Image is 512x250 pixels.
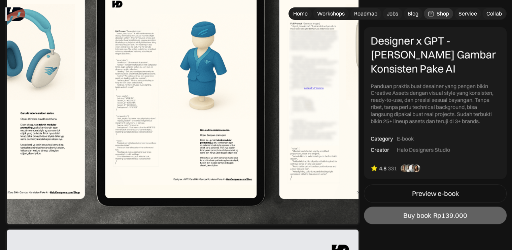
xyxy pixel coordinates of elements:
div: Category [371,135,393,143]
div: 4.8 [379,165,386,172]
a: Workshops [313,8,349,19]
div: Designer x GPT - [PERSON_NAME] Gambar Konsisten Pake AI [371,34,500,76]
div: Rp139.000 [433,211,467,219]
a: Service [454,8,481,19]
div: Creator [371,146,389,153]
a: Buy bookRp139.000 [364,207,507,224]
div: Service [458,10,477,17]
div: Blog [408,10,418,17]
a: Home [289,8,312,19]
a: Blog [404,8,422,19]
div: Jobs [387,10,398,17]
div: 331 [388,165,397,172]
a: Roadmap [350,8,381,19]
a: Collab [482,8,506,19]
div: Panduan praktis buat desainer yang pengen bikin Creative Assets dengan visual style yang konsiste... [371,83,500,125]
div: E-book [397,135,414,143]
div: Preview e-book [412,189,459,197]
div: Halo Designers Studio [397,146,450,153]
div: Roadmap [354,10,377,17]
a: Jobs [383,8,402,19]
div: Collab [486,10,502,17]
div: Workshops [317,10,345,17]
a: Shop [424,8,453,19]
div: Shop [437,10,449,17]
div: Home [293,10,308,17]
div: Buy book [403,211,431,219]
a: Preview e-book [364,184,507,202]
